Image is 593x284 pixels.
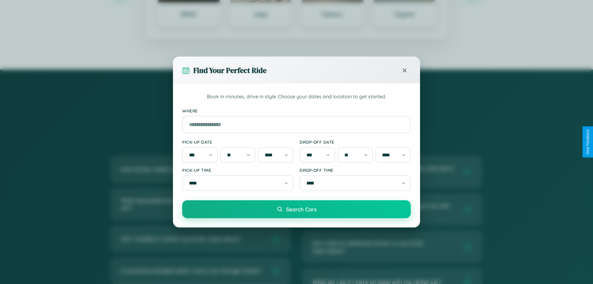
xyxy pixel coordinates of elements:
[182,200,411,218] button: Search Cars
[193,65,267,75] h3: Find Your Perfect Ride
[182,167,293,173] label: Pick-up Time
[182,93,411,101] p: Book in minutes, drive in style. Choose your dates and location to get started.
[286,206,317,213] span: Search Cars
[300,167,411,173] label: Drop-off Time
[182,139,293,145] label: Pick-up Date
[300,139,411,145] label: Drop-off Date
[182,108,411,113] label: Where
